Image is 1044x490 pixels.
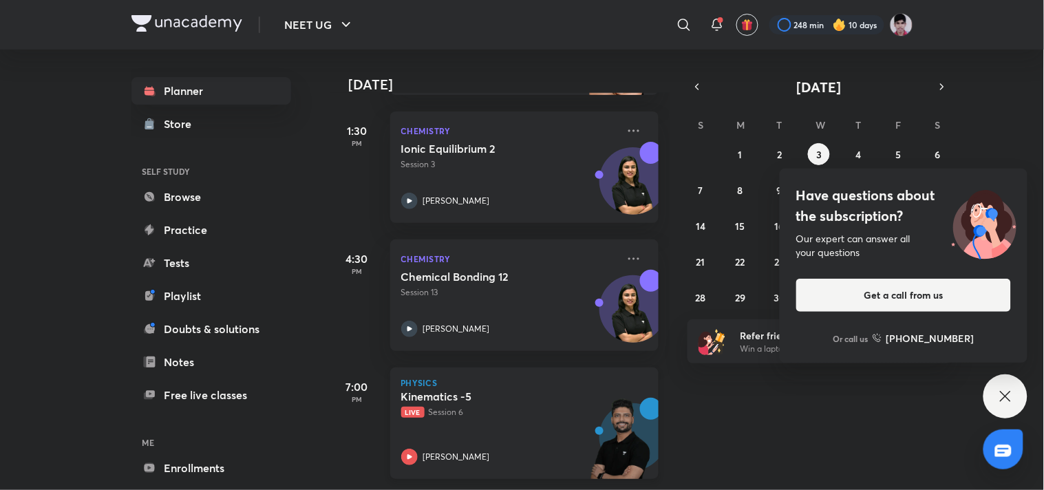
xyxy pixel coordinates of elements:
p: Session 13 [401,286,617,299]
h5: Chemical Bonding 12 [401,270,573,284]
h6: [PHONE_NUMBER] [886,331,974,345]
abbr: Sunday [698,118,703,131]
img: ttu_illustration_new.svg [941,185,1027,259]
div: Our expert can answer all your questions [796,232,1011,259]
button: September 1, 2025 [729,143,752,165]
button: September 8, 2025 [729,179,752,201]
button: Get a call from us [796,279,1011,312]
a: Planner [131,77,291,105]
p: Win a laptop, vouchers & more [740,343,909,355]
a: Practice [131,216,291,244]
button: September 21, 2025 [690,251,712,273]
span: Live [401,407,425,418]
button: avatar [736,14,758,36]
abbr: September 14, 2025 [696,220,705,233]
h4: Have questions about the subscription? [796,185,1011,226]
abbr: Thursday [856,118,862,131]
abbr: September 2, 2025 [778,148,782,161]
div: Store [164,116,200,132]
abbr: Friday [895,118,901,131]
abbr: September 22, 2025 [736,255,745,268]
abbr: Tuesday [777,118,782,131]
img: avatar [741,19,754,31]
button: September 29, 2025 [729,286,752,308]
img: Avatar [600,155,666,221]
p: PM [330,395,385,403]
h5: 7:00 [330,379,385,395]
abbr: September 16, 2025 [775,220,785,233]
p: Chemistry [401,251,617,267]
button: September 30, 2025 [769,286,791,308]
p: [PERSON_NAME] [423,195,490,207]
abbr: September 3, 2025 [816,148,822,161]
button: [DATE] [707,77,933,96]
h5: 1:30 [330,122,385,139]
button: September 2, 2025 [769,143,791,165]
abbr: September 29, 2025 [735,291,745,304]
img: Company Logo [131,15,242,32]
button: September 16, 2025 [769,215,791,237]
img: referral [699,328,726,355]
p: Or call us [833,332,869,345]
img: streak [833,18,846,32]
abbr: September 30, 2025 [774,291,786,304]
abbr: Saturday [935,118,941,131]
abbr: September 9, 2025 [777,184,782,197]
button: September 22, 2025 [729,251,752,273]
abbr: September 28, 2025 [696,291,706,304]
p: Session 6 [401,406,617,418]
h6: Refer friends [740,328,909,343]
abbr: Monday [737,118,745,131]
p: PM [330,267,385,275]
button: September 14, 2025 [690,215,712,237]
p: [PERSON_NAME] [423,451,490,463]
a: [PHONE_NUMBER] [873,331,974,345]
h6: SELF STUDY [131,160,291,183]
img: Avatar [600,283,666,349]
abbr: Wednesday [816,118,825,131]
button: September 6, 2025 [927,143,949,165]
abbr: September 6, 2025 [935,148,941,161]
a: Notes [131,348,291,376]
p: Chemistry [401,122,617,139]
h5: Kinematics -5 [401,390,573,403]
h4: [DATE] [349,76,672,93]
button: September 5, 2025 [887,143,909,165]
a: Free live classes [131,381,291,409]
abbr: September 8, 2025 [738,184,743,197]
button: September 7, 2025 [690,179,712,201]
a: Doubts & solutions [131,315,291,343]
abbr: September 7, 2025 [699,184,703,197]
abbr: September 21, 2025 [696,255,705,268]
a: Browse [131,183,291,211]
a: Company Logo [131,15,242,35]
h5: Ionic Equilibrium 2 [401,142,573,156]
a: Enrollments [131,454,291,482]
abbr: September 4, 2025 [856,148,862,161]
img: Alok Mishra [890,13,913,36]
abbr: September 23, 2025 [775,255,785,268]
p: [PERSON_NAME] [423,323,490,335]
button: September 15, 2025 [729,215,752,237]
a: Tests [131,249,291,277]
button: September 28, 2025 [690,286,712,308]
button: September 4, 2025 [848,143,870,165]
p: PM [330,139,385,147]
abbr: September 1, 2025 [738,148,743,161]
a: Playlist [131,282,291,310]
h5: 4:30 [330,251,385,267]
p: Physics [401,379,648,387]
p: Session 3 [401,158,617,171]
button: September 3, 2025 [808,143,830,165]
abbr: September 5, 2025 [895,148,901,161]
a: Store [131,110,291,138]
button: NEET UG [277,11,363,39]
button: September 9, 2025 [769,179,791,201]
h6: ME [131,431,291,454]
button: September 23, 2025 [769,251,791,273]
abbr: September 15, 2025 [736,220,745,233]
span: [DATE] [797,78,842,96]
